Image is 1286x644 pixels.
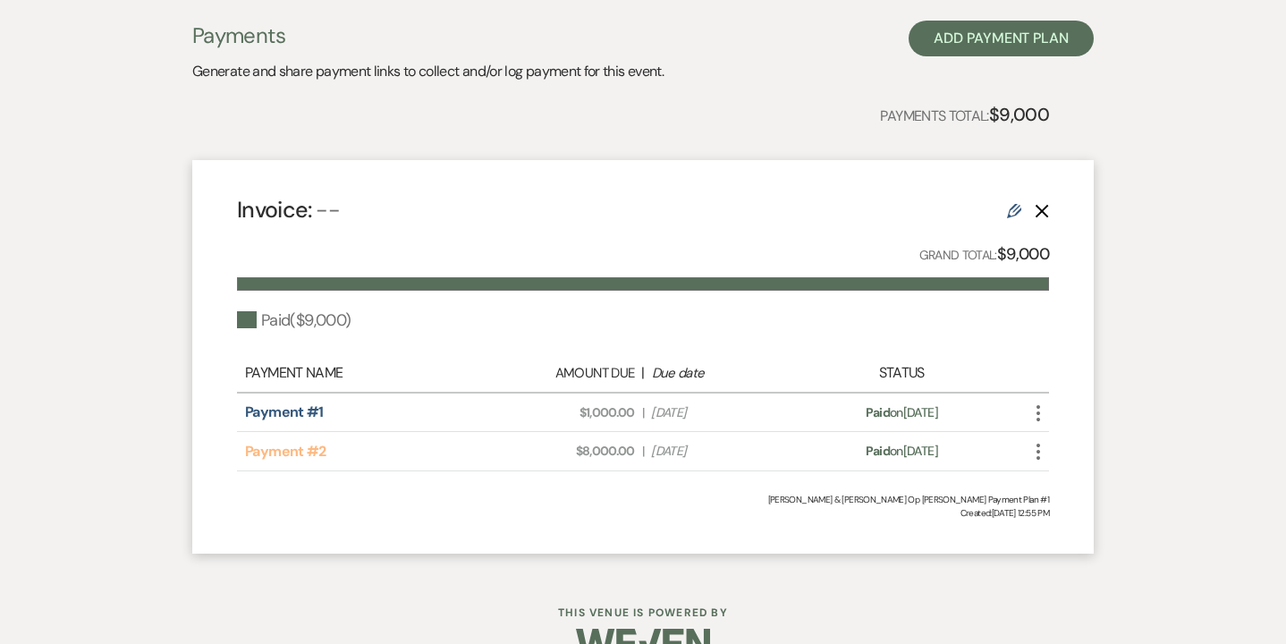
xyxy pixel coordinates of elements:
[494,442,635,461] span: $8,000.00
[909,21,1094,56] button: Add Payment Plan
[642,442,644,461] span: |
[866,404,890,420] span: Paid
[880,100,1049,129] p: Payments Total:
[494,403,635,422] span: $1,000.00
[484,362,802,384] div: |
[493,363,634,384] div: Amount Due
[651,442,792,461] span: [DATE]
[245,442,326,461] a: Payment #2
[237,309,351,333] div: Paid ( $9,000 )
[642,403,644,422] span: |
[245,402,324,421] a: Payment #1
[997,243,1049,265] strong: $9,000
[802,362,1001,384] div: Status
[237,493,1049,506] div: [PERSON_NAME] & [PERSON_NAME] Op [PERSON_NAME] Payment Plan #1
[192,60,664,83] p: Generate and share payment links to collect and/or log payment for this event.
[919,241,1050,267] p: Grand Total:
[866,443,890,459] span: Paid
[237,506,1049,520] span: Created: [DATE] 12:55 PM
[802,403,1001,422] div: on [DATE]
[989,103,1049,126] strong: $9,000
[652,363,793,384] div: Due date
[245,362,484,384] div: Payment Name
[192,21,664,51] h3: Payments
[651,403,792,422] span: [DATE]
[316,195,340,225] span: --
[802,442,1001,461] div: on [DATE]
[237,194,340,225] h4: Invoice:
